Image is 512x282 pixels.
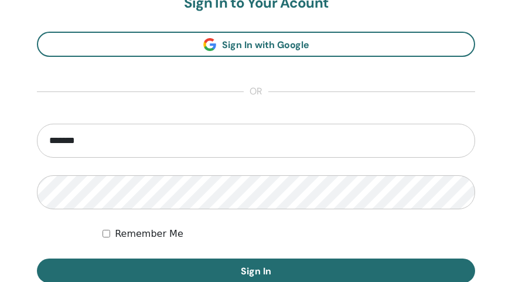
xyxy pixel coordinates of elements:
a: Sign In with Google [37,32,475,57]
span: or [244,85,268,99]
span: Sign In with Google [222,39,309,51]
label: Remember Me [115,227,183,241]
span: Sign In [241,265,271,277]
div: Keep me authenticated indefinitely or until I manually logout [103,227,475,241]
